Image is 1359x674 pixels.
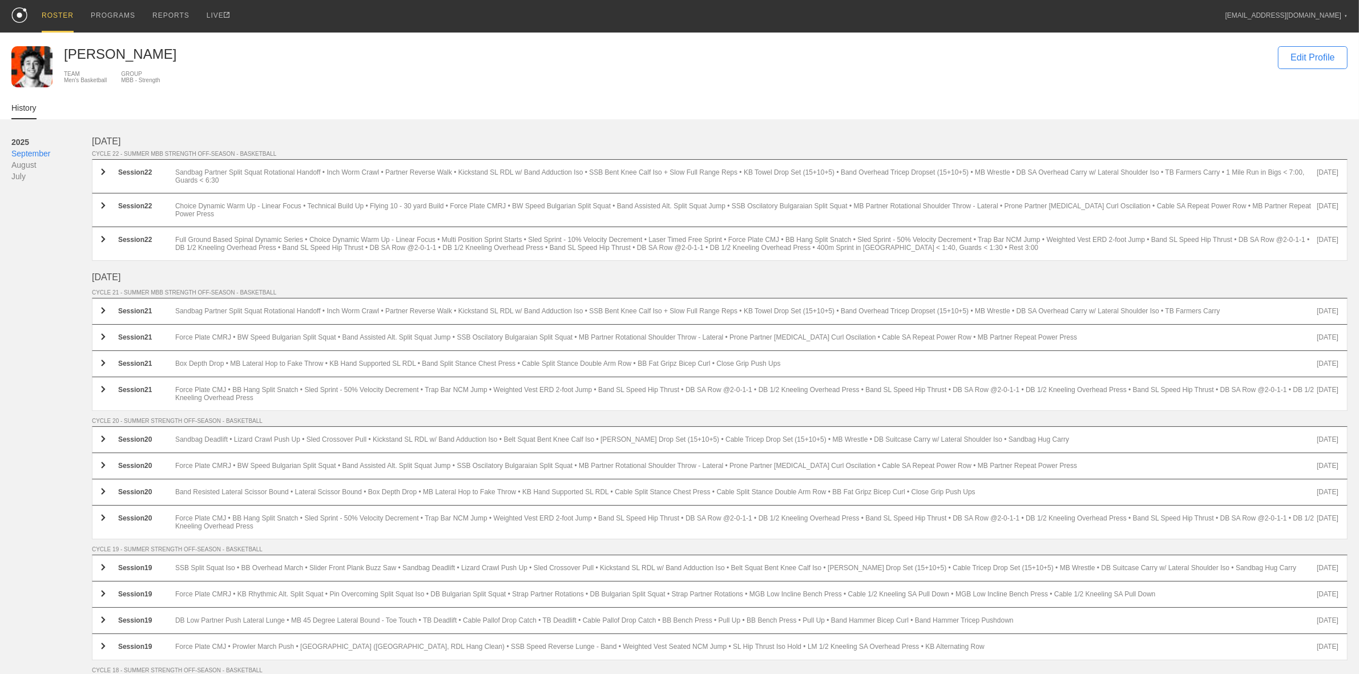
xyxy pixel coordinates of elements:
[1317,462,1338,470] div: [DATE]
[1317,333,1338,342] div: [DATE]
[1317,564,1338,572] div: [DATE]
[101,616,106,623] img: carrot_right.png
[11,7,27,23] img: logo
[175,564,1317,572] div: SSB Split Squat Iso • BB Overhead March • Slider Front Plank Buzz Saw • Sandbag Deadlift • Lizard...
[1317,514,1338,530] div: [DATE]
[1317,488,1338,497] div: [DATE]
[118,360,175,368] div: Session 21
[101,643,106,649] img: carrot_right.png
[118,514,175,530] div: Session 20
[101,435,106,442] img: carrot_right.png
[175,435,1317,444] div: Sandbag Deadlift • Lizard Crawl Push Up • Sled Crossover Pull • Kickstand SL RDL w/ Band Adductio...
[101,386,106,393] img: carrot_right.png
[175,202,1317,218] div: Choice Dynamic Warm Up - Linear Focus • Technical Build Up • Flying 10 - 30 yard Build • Force Pl...
[101,590,106,597] img: carrot_right.png
[1317,236,1338,252] div: [DATE]
[121,71,160,77] div: GROUP
[1278,46,1348,69] div: Edit Profile
[64,71,107,77] div: TEAM
[175,360,1317,368] div: Box Depth Drop • MB Lateral Hop to Fake Throw • KB Hand Supported SL RDL • Band Split Stance Ches...
[118,643,175,651] div: Session 19
[1317,616,1338,625] div: [DATE]
[101,333,106,340] img: carrot_right.png
[175,333,1317,342] div: Force Plate CMRJ • BW Speed Bulgarian Split Squat • Band Assisted Alt. Split Squat Jump • SSB Osc...
[11,159,92,171] div: August
[1317,360,1338,368] div: [DATE]
[92,667,1348,673] div: CYCLE 18 - SUMMER STRENGTH OFF-SEASON - BASKETBALL
[101,202,106,209] img: carrot_right.png
[1317,386,1338,402] div: [DATE]
[101,462,106,469] img: carrot_right.png
[118,462,175,470] div: Session 20
[1317,168,1338,184] div: [DATE]
[121,77,160,83] div: MBB - Strength
[11,136,92,148] div: 2025
[101,488,106,495] img: carrot_right.png
[1317,307,1338,316] div: [DATE]
[118,590,175,599] div: Session 19
[92,418,1348,424] div: CYCLE 20 - SUMMER STRENGTH OFF-SEASON - BASKETBALL
[101,236,106,243] img: carrot_right.png
[175,236,1317,252] div: Full Ground Based Spinal Dynamic Series • Choice Dynamic Warm Up - Linear Focus • Multi Position ...
[1317,202,1338,218] div: [DATE]
[118,564,175,572] div: Session 19
[175,386,1317,402] div: Force Plate CMJ • BB Hang Split Snatch • Sled Sprint - 50% Velocity Decrement • Trap Bar NCM Jump...
[92,546,1348,552] div: CYCLE 19 - SUMMER STRENGTH OFF-SEASON - BASKETBALL
[92,272,1348,282] div: [DATE]
[101,514,106,521] img: carrot_right.png
[118,435,175,444] div: Session 20
[11,171,92,182] div: July
[101,360,106,366] img: carrot_right.png
[118,386,175,402] div: Session 21
[92,289,1348,296] div: CYCLE 21 - SUMMER MBB STRENGTH OFF-SEASON - BASKETBALL
[118,307,175,316] div: Session 21
[175,616,1317,625] div: DB Low Partner Push Lateral Lunge • MB 45 Degree Lateral Bound - Toe Touch • TB Deadlift • Cable ...
[1344,13,1348,19] div: ▼
[1302,619,1359,674] iframe: Chat Widget
[118,202,175,218] div: Session 22
[175,307,1317,316] div: Sandbag Partner Split Squat Rotational Handoff • Inch Worm Crawl • Partner Reverse Walk • Kicksta...
[118,168,175,184] div: Session 22
[1317,435,1338,444] div: [DATE]
[101,307,106,314] img: carrot_right.png
[118,236,175,252] div: Session 22
[175,488,1317,497] div: Band Resisted Lateral Scissor Bound • Lateral Scissor Bound • Box Depth Drop • MB Lateral Hop to ...
[118,616,175,625] div: Session 19
[92,136,1348,147] div: [DATE]
[175,462,1317,470] div: Force Plate CMRJ • BW Speed Bulgarian Split Squat • Band Assisted Alt. Split Squat Jump • SSB Osc...
[175,643,1317,651] div: Force Plate CMJ • Prowler March Push • [GEOGRAPHIC_DATA] ([GEOGRAPHIC_DATA], RDL Hang Clean) • SS...
[64,46,1267,62] div: [PERSON_NAME]
[175,514,1317,530] div: Force Plate CMJ • BB Hang Split Snatch • Sled Sprint - 50% Velocity Decrement • Trap Bar NCM Jump...
[101,564,106,571] img: carrot_right.png
[1317,590,1338,599] div: [DATE]
[118,333,175,342] div: Session 21
[11,103,37,119] a: History
[118,488,175,497] div: Session 20
[175,168,1317,184] div: Sandbag Partner Split Squat Rotational Handoff • Inch Worm Crawl • Partner Reverse Walk • Kicksta...
[92,151,1348,157] div: CYCLE 22 - SUMMER MBB STRENGTH OFF-SEASON - BASKETBALL
[175,590,1317,599] div: Force Plate CMRJ • KB Rhythmic Alt. Split Squat • Pin Overcoming Split Squat Iso • DB Bulgarian S...
[11,148,92,159] div: September
[64,77,107,83] div: Men's Basketball
[101,168,106,175] img: carrot_right.png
